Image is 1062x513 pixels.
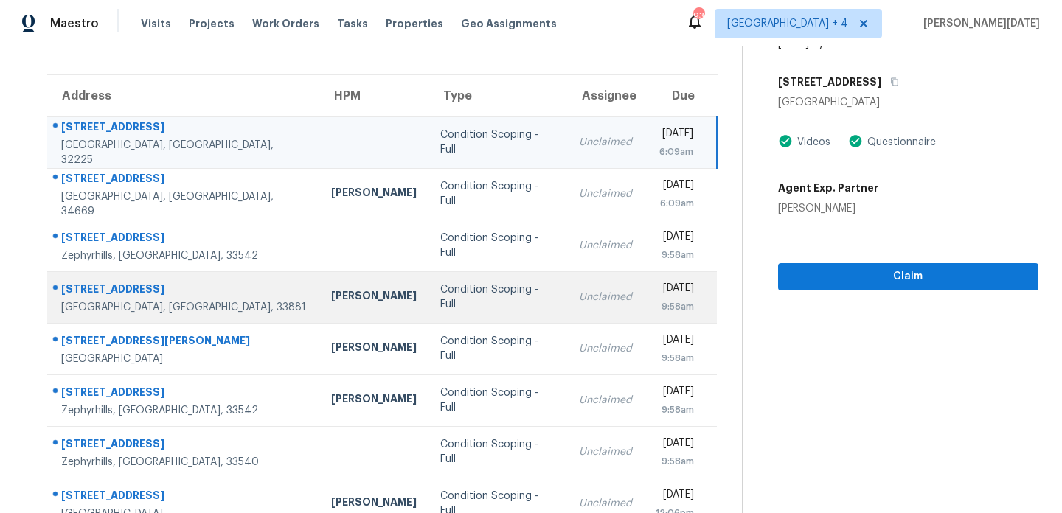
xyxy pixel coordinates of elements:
[61,171,308,189] div: [STREET_ADDRESS]
[656,436,694,454] div: [DATE]
[778,133,793,149] img: Artifact Present Icon
[727,16,848,31] span: [GEOGRAPHIC_DATA] + 4
[319,75,428,116] th: HPM
[778,74,881,89] h5: [STREET_ADDRESS]
[61,333,308,352] div: [STREET_ADDRESS][PERSON_NAME]
[440,385,555,415] div: Condition Scoping - Full
[579,290,632,304] div: Unclaimed
[61,119,308,138] div: [STREET_ADDRESS]
[141,16,171,31] span: Visits
[917,16,1040,31] span: [PERSON_NAME][DATE]
[579,393,632,408] div: Unclaimed
[61,189,308,219] div: [GEOGRAPHIC_DATA], [GEOGRAPHIC_DATA], 34669
[567,75,644,116] th: Assignee
[440,231,555,260] div: Condition Scoping - Full
[881,69,901,95] button: Copy Address
[61,385,308,403] div: [STREET_ADDRESS]
[50,16,99,31] span: Maestro
[656,332,694,351] div: [DATE]
[656,487,694,506] div: [DATE]
[579,186,632,201] div: Unclaimed
[440,128,555,157] div: Condition Scoping - Full
[61,248,308,263] div: Zephyrhills, [GEOGRAPHIC_DATA], 33542
[440,282,555,312] div: Condition Scoping - Full
[440,334,555,363] div: Condition Scoping - Full
[337,18,368,29] span: Tasks
[189,16,235,31] span: Projects
[793,135,830,150] div: Videos
[386,16,443,31] span: Properties
[656,229,694,248] div: [DATE]
[778,181,878,195] h5: Agent Exp. Partner
[778,263,1038,290] button: Claim
[461,16,557,31] span: Geo Assignments
[656,402,694,417] div: 9:58am
[644,75,717,116] th: Due
[656,351,694,366] div: 9:58am
[331,185,417,203] div: [PERSON_NAME]
[656,126,693,144] div: [DATE]
[61,300,308,315] div: [GEOGRAPHIC_DATA], [GEOGRAPHIC_DATA], 33881
[61,455,308,470] div: Zephyrhills, [GEOGRAPHIC_DATA], 33540
[579,238,632,253] div: Unclaimed
[579,341,632,356] div: Unclaimed
[863,135,936,150] div: Questionnaire
[656,196,694,211] div: 6:09am
[428,75,567,116] th: Type
[778,201,878,216] div: [PERSON_NAME]
[656,248,694,262] div: 9:58am
[331,495,417,513] div: [PERSON_NAME]
[848,133,863,149] img: Artifact Present Icon
[579,444,632,459] div: Unclaimed
[579,496,632,511] div: Unclaimed
[61,488,308,506] div: [STREET_ADDRESS]
[656,178,694,196] div: [DATE]
[61,138,308,167] div: [GEOGRAPHIC_DATA], [GEOGRAPHIC_DATA], 32225
[252,16,319,31] span: Work Orders
[61,352,308,366] div: [GEOGRAPHIC_DATA]
[61,282,308,300] div: [STREET_ADDRESS]
[331,340,417,358] div: [PERSON_NAME]
[656,384,694,402] div: [DATE]
[47,75,319,116] th: Address
[331,391,417,410] div: [PERSON_NAME]
[693,9,704,24] div: 93
[656,299,694,314] div: 9:58am
[656,281,694,299] div: [DATE]
[61,403,308,418] div: Zephyrhills, [GEOGRAPHIC_DATA], 33542
[61,230,308,248] div: [STREET_ADDRESS]
[579,135,632,150] div: Unclaimed
[440,437,555,467] div: Condition Scoping - Full
[656,454,694,469] div: 9:58am
[331,288,417,307] div: [PERSON_NAME]
[61,436,308,455] div: [STREET_ADDRESS]
[778,95,1038,110] div: [GEOGRAPHIC_DATA]
[656,144,693,159] div: 6:09am
[790,268,1027,286] span: Claim
[440,179,555,209] div: Condition Scoping - Full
